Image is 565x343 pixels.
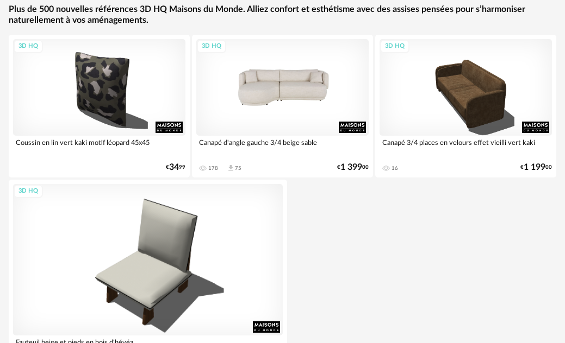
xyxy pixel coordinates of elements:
div: € 00 [337,164,369,171]
div: 75 [235,165,241,171]
span: Download icon [227,164,235,172]
div: 3D HQ [197,40,226,53]
span: 1 399 [340,164,362,171]
div: 3D HQ [380,40,409,53]
div: Coussin en lin vert kaki motif léopard 45x45 [13,136,185,157]
div: Canapé d'angle gauche 3/4 beige sable [196,136,369,157]
a: 3D HQ Coussin en lin vert kaki motif léopard 45x45 €3499 [9,35,190,177]
div: 16 [392,165,398,171]
span: 1 199 [524,164,545,171]
div: Canapé 3/4 places en velours effet vieilli vert kaki [380,136,552,157]
div: € 00 [520,164,552,171]
div: € 99 [166,164,185,171]
a: 3D HQ Canapé 3/4 places en velours effet vieilli vert kaki 16 €1 19900 [375,35,556,177]
span: 34 [169,164,179,171]
a: 3D HQ Canapé d'angle gauche 3/4 beige sable 178 Download icon 75 €1 39900 [192,35,373,177]
div: 3D HQ [14,185,43,198]
a: Plus de 500 nouvelles références 3D HQ Maisons du Monde. Alliez confort et esthétisme avec des as... [9,4,556,27]
div: 3D HQ [14,40,43,53]
div: 178 [208,165,218,171]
